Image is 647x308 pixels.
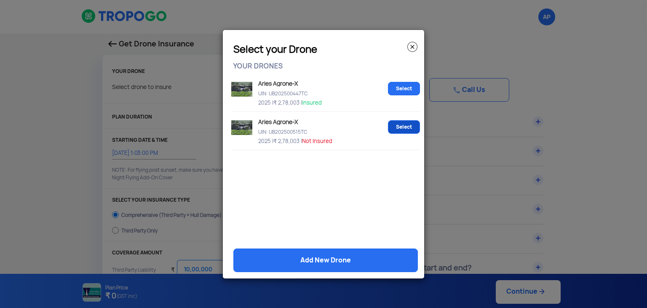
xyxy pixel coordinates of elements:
img: Drone image [231,82,252,97]
a: Select [388,120,420,134]
p: UIN: UB202500515TC [256,127,385,134]
a: Add New Drone [233,249,418,272]
span: ₹ 2,78,003 | [273,99,302,106]
img: close [407,42,417,52]
span: 2025 | [258,138,273,145]
p: UIN: UB202500447TC [256,89,385,96]
span: 2025 | [258,99,273,106]
p: YOUR DRONES [233,57,418,69]
span: Insured [302,99,322,106]
p: Aries Agrone-X [256,78,352,86]
span: ₹ 2,78,003 | [273,138,302,145]
p: Aries Agrone-X [256,116,352,125]
img: Drone image [231,120,252,135]
span: Not Insured [302,138,332,145]
h3: Select your Drone [233,46,418,53]
a: Select [388,82,420,95]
